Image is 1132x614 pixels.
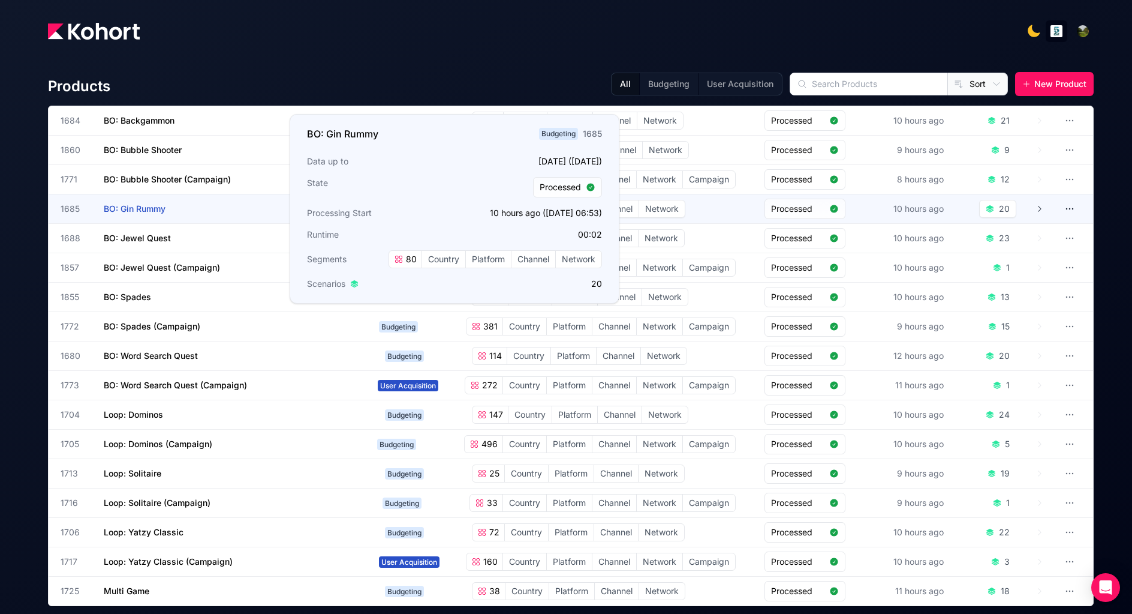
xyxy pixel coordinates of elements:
[598,142,642,158] span: Channel
[104,203,165,214] span: BO: Gin Rummy
[891,553,946,570] div: 10 hours ago
[480,379,498,391] span: 272
[508,406,552,423] span: Country
[481,556,498,568] span: 160
[61,459,1044,488] a: 1713Loop: SolitaireBudgeting25CountryPlatformChannelNetworkProcessed9 hours ago19
[61,262,89,274] span: 1857
[637,171,682,188] span: Network
[104,292,151,302] span: BO: Spades
[61,253,1044,282] a: 1857BO: Jewel Quest (Campaign)User Acquisition98CountryPlatformChannelNetworkCampaignProcessed10 ...
[61,321,89,333] span: 1772
[891,406,946,423] div: 10 hours ago
[891,259,946,276] div: 10 hours ago
[378,380,438,391] span: User Acquisition
[61,585,89,597] span: 1725
[771,526,824,538] span: Processed
[1005,438,1010,450] div: 5
[592,318,636,335] span: Channel
[639,583,685,600] span: Network
[479,438,498,450] span: 496
[683,377,735,394] span: Campaign
[683,171,735,188] span: Campaign
[771,321,824,333] span: Processed
[612,73,639,95] button: All
[683,259,735,276] span: Campaign
[104,380,247,390] span: BO: Word Search Quest (Campaign)
[104,409,163,420] span: Loop: Dominos
[307,253,347,265] span: Segments
[1091,573,1120,602] div: Open Intercom Messenger
[61,409,89,421] span: 1704
[466,251,511,268] span: Platform
[484,497,498,509] span: 33
[61,430,1044,459] a: 1705Loop: Dominos (Campaign)Budgeting496CountryPlatformChannelNetworkCampaignProcessed10 hours ago5
[104,439,212,449] span: Loop: Dominos (Campaign)
[61,468,89,480] span: 1713
[1004,144,1010,156] div: 9
[481,321,498,333] span: 381
[487,526,499,538] span: 72
[639,524,684,541] span: Network
[578,229,602,239] app-duration-counter: 00:02
[458,207,602,219] p: 10 hours ago ([DATE] 06:53)
[61,224,1044,253] a: 1688BO: Jewel QuestBudgeting54CountryPlatformChannelNetworkProcessed10 hours ago23
[48,23,140,40] img: Kohort logo
[547,436,592,453] span: Platform
[771,497,824,509] span: Processed
[48,77,110,96] h4: Products
[895,142,946,158] div: 9 hours ago
[61,556,89,568] span: 1717
[379,321,418,333] span: Budgeting
[61,165,1044,194] a: 1771BO: Bubble Shooter (Campaign)User Acquisition677CountryPlatformChannelNetworkCampaignProcesse...
[641,348,687,364] span: Network
[458,155,602,167] p: [DATE] ([DATE])
[549,583,594,600] span: Platform
[771,556,824,568] span: Processed
[507,348,550,364] span: Country
[61,438,89,450] span: 1705
[385,527,424,538] span: Budgeting
[583,128,602,140] div: 1685
[592,495,636,511] span: Channel
[503,377,546,394] span: Country
[307,278,345,290] span: Scenarios
[594,465,638,482] span: Channel
[61,497,89,509] span: 1716
[61,312,1044,341] a: 1772BO: Spades (Campaign)Budgeting381CountryPlatformChannelNetworkCampaignProcessed9 hours ago15
[505,583,549,600] span: Country
[104,321,200,331] span: BO: Spades (Campaign)
[61,518,1044,547] a: 1706Loop: Yatzy ClassicBudgeting72CountryPlatformChannelNetworkProcessed10 hours ago22
[891,348,946,364] div: 12 hours ago
[771,144,824,156] span: Processed
[637,318,682,335] span: Network
[1001,173,1010,185] div: 12
[547,553,592,570] span: Platform
[592,436,636,453] span: Channel
[637,495,682,511] span: Network
[598,289,642,305] span: Channel
[422,251,465,268] span: Country
[307,127,378,141] h3: BO: Gin Rummy
[307,155,451,167] h3: Data up to
[771,350,824,362] span: Processed
[598,406,642,423] span: Channel
[547,495,592,511] span: Platform
[771,291,824,303] span: Processed
[61,350,89,362] span: 1680
[104,556,233,567] span: Loop: Yatzy Classic (Campaign)
[771,115,824,127] span: Processed
[61,577,1044,606] a: 1725Multi GameBudgeting38CountryPlatformChannelNetworkProcessed11 hours ago18
[1004,556,1010,568] div: 3
[595,583,639,600] span: Channel
[895,495,946,511] div: 9 hours ago
[999,203,1010,215] div: 20
[104,233,171,243] span: BO: Jewel Quest
[61,194,1044,223] a: 1685BO: Gin RummyBudgeting80CountryPlatformChannelNetworkProcessed10 hours ago20
[556,251,601,268] span: Network
[893,583,946,600] div: 11 hours ago
[61,342,1044,370] a: 1680BO: Word Search QuestBudgeting114CountryPlatformChannelNetworkProcessed12 hours ago20
[593,112,637,129] span: Channel
[771,203,824,215] span: Processed
[61,115,89,127] span: 1684
[547,318,592,335] span: Platform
